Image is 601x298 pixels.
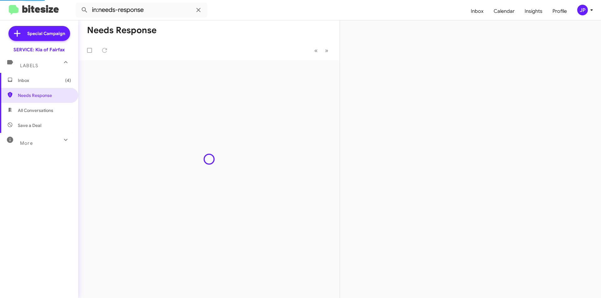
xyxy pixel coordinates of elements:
div: JP [577,5,588,15]
h1: Needs Response [87,25,157,35]
span: Save a Deal [18,122,41,129]
a: Profile [547,2,572,20]
span: Labels [20,63,38,68]
span: Special Campaign [27,30,65,37]
span: » [325,47,328,54]
input: Search [76,3,207,18]
nav: Page navigation example [311,44,332,57]
a: Insights [520,2,547,20]
span: More [20,140,33,146]
span: All Conversations [18,107,53,114]
span: (4) [65,77,71,83]
button: Previous [311,44,321,57]
span: Inbox [18,77,71,83]
button: Next [321,44,332,57]
a: Calendar [489,2,520,20]
a: Inbox [466,2,489,20]
button: JP [572,5,594,15]
a: Special Campaign [8,26,70,41]
span: « [314,47,318,54]
div: SERVICE: Kia of Fairfax [13,47,65,53]
span: Needs Response [18,92,71,98]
